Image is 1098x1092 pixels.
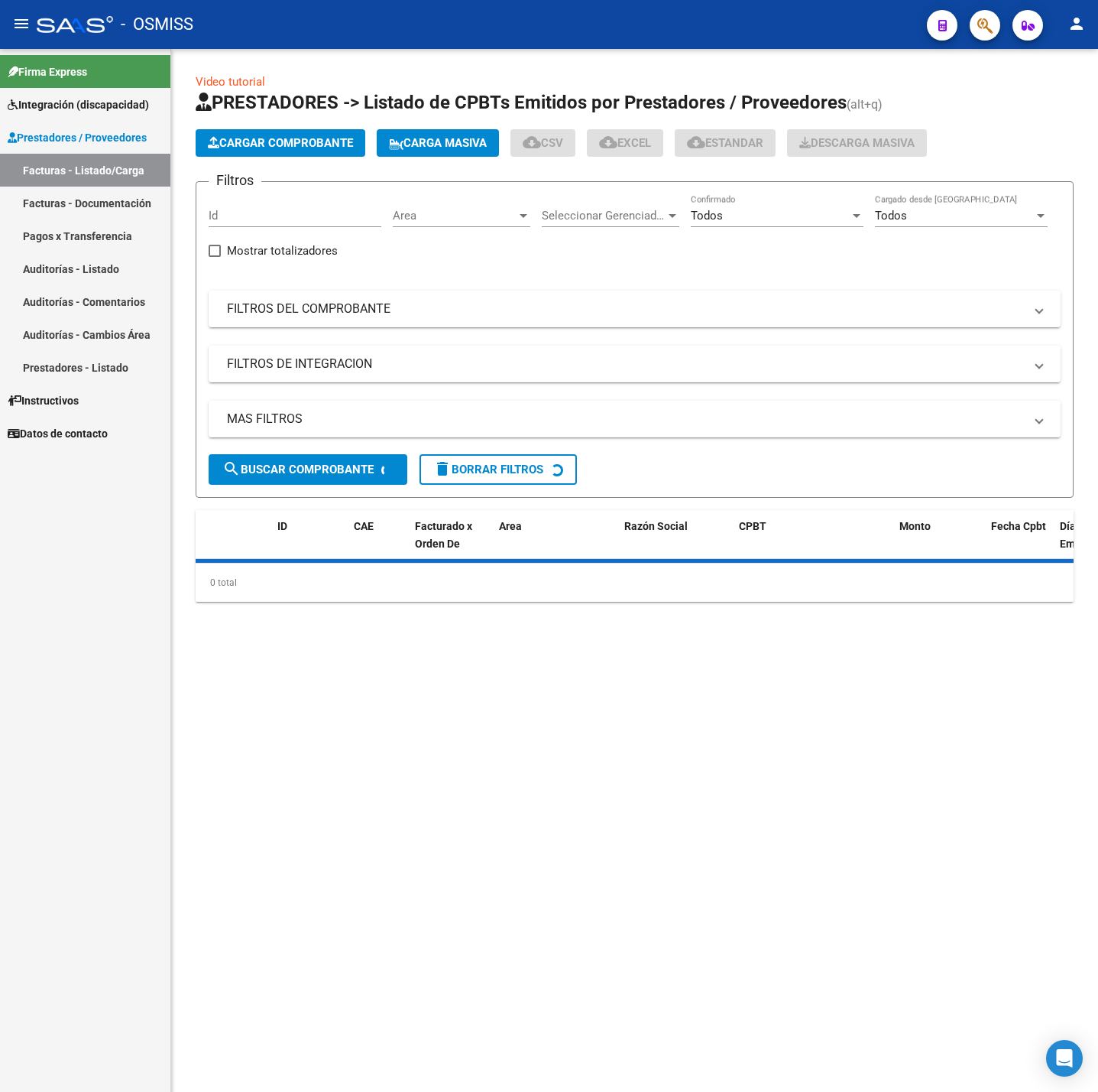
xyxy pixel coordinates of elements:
[523,133,541,151] mat-icon: cloud_download
[8,425,108,442] span: Datos de contacto
[493,510,596,577] datatable-header-cell: Area
[409,510,493,577] datatable-header-cell: Facturado x Orden De
[787,129,927,157] app-download-masive: Descarga masiva de comprobantes (adjuntos)
[587,129,663,157] button: EXCEL
[433,463,543,476] span: Borrar Filtros
[691,209,723,223] span: Todos
[739,520,766,532] span: CPBT
[542,209,666,223] span: Seleccionar Gerenciador
[222,460,241,478] mat-icon: search
[8,129,147,146] span: Prestadores / Proveedores
[271,510,348,577] datatable-header-cell: ID
[687,133,705,151] mat-icon: cloud_download
[227,242,338,260] span: Mostrar totalizadores
[196,129,365,157] button: Cargar Comprobante
[277,520,287,532] span: ID
[1067,15,1086,33] mat-icon: person
[354,520,374,532] span: CAE
[227,356,1024,372] mat-panel-title: FILTROS DE INTEGRACION
[227,301,1024,317] mat-panel-title: FILTROS DEL COMPROBANTE
[687,136,763,150] span: Estandar
[733,510,893,577] datatable-header-cell: CPBT
[899,520,931,532] span: Monto
[893,510,985,577] datatable-header-cell: Monto
[624,520,688,532] span: Razón Social
[209,454,407,485] button: Buscar Comprobante
[523,136,563,150] span: CSV
[196,75,265,89] a: Video tutorial
[393,209,517,223] span: Area
[196,564,1074,602] div: 0 total
[991,520,1046,532] span: Fecha Cpbt
[1046,1040,1083,1077] div: Open Intercom Messenger
[415,520,472,550] span: Facturado x Orden De
[389,136,487,150] span: Carga Masiva
[799,136,915,150] span: Descarga Masiva
[419,454,577,485] button: Borrar Filtros
[8,392,79,409] span: Instructivos
[12,15,31,33] mat-icon: menu
[348,510,409,577] datatable-header-cell: CAE
[985,510,1054,577] datatable-header-cell: Fecha Cpbt
[675,129,776,157] button: Estandar
[209,346,1061,382] mat-expansion-panel-header: FILTROS DE INTEGRACION
[787,129,927,157] button: Descarga Masiva
[875,209,907,223] span: Todos
[499,520,522,532] span: Area
[847,97,883,112] span: (alt+q)
[510,129,575,157] button: CSV
[208,136,353,150] span: Cargar Comprobante
[433,460,452,478] mat-icon: delete
[8,96,149,113] span: Integración (discapacidad)
[377,129,499,157] button: Carga Masiva
[209,291,1061,327] mat-expansion-panel-header: FILTROS DEL COMPROBANTE
[599,133,617,151] mat-icon: cloud_download
[121,8,193,41] span: - OSMISS
[196,92,847,113] span: PRESTADORES -> Listado de CPBTs Emitidos por Prestadores / Proveedores
[227,411,1024,427] mat-panel-title: MAS FILTROS
[599,136,651,150] span: EXCEL
[618,510,733,577] datatable-header-cell: Razón Social
[8,63,87,80] span: Firma Express
[209,401,1061,437] mat-expansion-panel-header: MAS FILTROS
[209,170,261,191] h3: Filtros
[222,463,374,476] span: Buscar Comprobante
